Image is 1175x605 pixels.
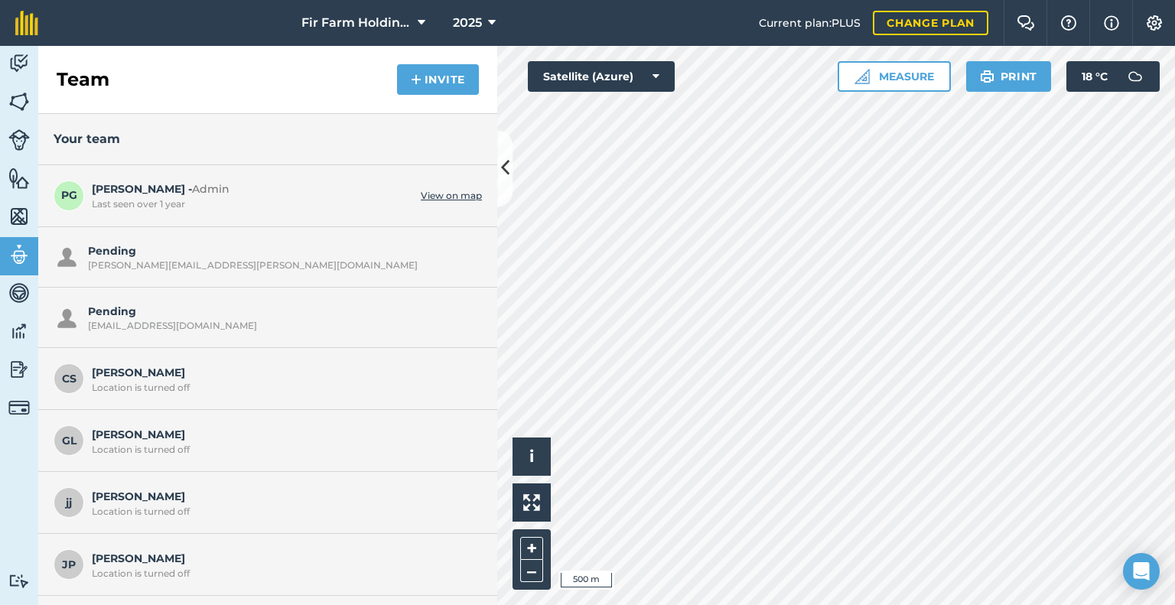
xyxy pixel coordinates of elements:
[523,494,540,511] img: Four arrows, one pointing top left, one top right, one bottom right and the last bottom left
[88,242,474,272] div: Pending
[54,425,84,456] span: GL
[1120,61,1151,92] img: svg+xml;base64,PD94bWwgdmVyc2lvbj0iMS4wIiBlbmNvZGluZz0idXRmLTgiPz4KPCEtLSBHZW5lcmF0b3I6IEFkb2JlIE...
[1104,14,1119,32] img: svg+xml;base64,PHN2ZyB4bWxucz0iaHR0cDovL3d3dy53My5vcmcvMjAwMC9zdmciIHdpZHRoPSIxNyIgaGVpZ2h0PSIxNy...
[92,364,474,393] span: [PERSON_NAME]
[397,64,479,95] button: Invite
[92,506,474,518] div: Location is turned off
[8,397,30,418] img: svg+xml;base64,PD94bWwgdmVyc2lvbj0iMS4wIiBlbmNvZGluZz0idXRmLTgiPz4KPCEtLSBHZW5lcmF0b3I6IEFkb2JlIE...
[15,11,38,35] img: fieldmargin Logo
[8,358,30,381] img: svg+xml;base64,PD94bWwgdmVyc2lvbj0iMS4wIiBlbmNvZGluZz0idXRmLTgiPz4KPCEtLSBHZW5lcmF0b3I6IEFkb2JlIE...
[1059,15,1078,31] img: A question mark icon
[92,568,474,580] div: Location is turned off
[192,182,229,196] span: Admin
[92,382,474,394] div: Location is turned off
[1066,61,1160,92] button: 18 °C
[92,426,474,455] span: [PERSON_NAME]
[88,259,474,272] div: [PERSON_NAME][EMAIL_ADDRESS][PERSON_NAME][DOMAIN_NAME]
[966,61,1052,92] button: Print
[92,198,413,210] div: Last seen over 1 year
[520,537,543,560] button: +
[759,15,861,31] span: Current plan : PLUS
[54,129,482,149] h3: Your team
[301,14,412,32] span: Fir Farm Holdings Limited
[8,90,30,113] img: svg+xml;base64,PHN2ZyB4bWxucz0iaHR0cDovL3d3dy53My5vcmcvMjAwMC9zdmciIHdpZHRoPSI1NiIgaGVpZ2h0PSI2MC...
[838,61,951,92] button: Measure
[528,61,675,92] button: Satellite (Azure)
[54,363,84,394] span: CS
[88,303,474,332] div: Pending
[92,444,474,456] div: Location is turned off
[54,243,80,270] img: svg+xml;base64,PHN2ZyB4bWxucz0iaHR0cDovL3d3dy53My5vcmcvMjAwMC9zdmciIHdpZHRoPSIxOSIgaGVpZ2h0PSIyNC...
[92,181,413,210] span: [PERSON_NAME] -
[8,281,30,304] img: svg+xml;base64,PD94bWwgdmVyc2lvbj0iMS4wIiBlbmNvZGluZz0idXRmLTgiPz4KPCEtLSBHZW5lcmF0b3I6IEFkb2JlIE...
[520,560,543,582] button: –
[1123,553,1160,590] div: Open Intercom Messenger
[411,70,422,89] img: svg+xml;base64,PHN2ZyB4bWxucz0iaHR0cDovL3d3dy53My5vcmcvMjAwMC9zdmciIHdpZHRoPSIxNCIgaGVpZ2h0PSIyNC...
[8,320,30,343] img: svg+xml;base64,PD94bWwgdmVyc2lvbj0iMS4wIiBlbmNvZGluZz0idXRmLTgiPz4KPCEtLSBHZW5lcmF0b3I6IEFkb2JlIE...
[1145,15,1164,31] img: A cog icon
[54,487,84,518] span: jj
[57,67,109,92] h2: Team
[88,320,474,332] div: [EMAIL_ADDRESS][DOMAIN_NAME]
[54,304,80,331] img: svg+xml;base64,PHN2ZyB4bWxucz0iaHR0cDovL3d3dy53My5vcmcvMjAwMC9zdmciIHdpZHRoPSIxOSIgaGVpZ2h0PSIyNC...
[1082,61,1108,92] span: 18 ° C
[92,488,474,517] span: [PERSON_NAME]
[8,243,30,266] img: svg+xml;base64,PD94bWwgdmVyc2lvbj0iMS4wIiBlbmNvZGluZz0idXRmLTgiPz4KPCEtLSBHZW5lcmF0b3I6IEFkb2JlIE...
[980,67,994,86] img: svg+xml;base64,PHN2ZyB4bWxucz0iaHR0cDovL3d3dy53My5vcmcvMjAwMC9zdmciIHdpZHRoPSIxOSIgaGVpZ2h0PSIyNC...
[8,52,30,75] img: svg+xml;base64,PD94bWwgdmVyc2lvbj0iMS4wIiBlbmNvZGluZz0idXRmLTgiPz4KPCEtLSBHZW5lcmF0b3I6IEFkb2JlIE...
[8,205,30,228] img: svg+xml;base64,PHN2ZyB4bWxucz0iaHR0cDovL3d3dy53My5vcmcvMjAwMC9zdmciIHdpZHRoPSI1NiIgaGVpZ2h0PSI2MC...
[453,14,482,32] span: 2025
[54,181,84,211] span: PG
[8,167,30,190] img: svg+xml;base64,PHN2ZyB4bWxucz0iaHR0cDovL3d3dy53My5vcmcvMjAwMC9zdmciIHdpZHRoPSI1NiIgaGVpZ2h0PSI2MC...
[873,11,988,35] a: Change plan
[529,447,534,466] span: i
[54,549,84,580] span: JP
[1017,15,1035,31] img: Two speech bubbles overlapping with the left bubble in the forefront
[92,550,474,579] span: [PERSON_NAME]
[854,69,870,84] img: Ruler icon
[8,129,30,151] img: svg+xml;base64,PD94bWwgdmVyc2lvbj0iMS4wIiBlbmNvZGluZz0idXRmLTgiPz4KPCEtLSBHZW5lcmF0b3I6IEFkb2JlIE...
[8,574,30,588] img: svg+xml;base64,PD94bWwgdmVyc2lvbj0iMS4wIiBlbmNvZGluZz0idXRmLTgiPz4KPCEtLSBHZW5lcmF0b3I6IEFkb2JlIE...
[513,437,551,476] button: i
[421,190,482,202] a: View on map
